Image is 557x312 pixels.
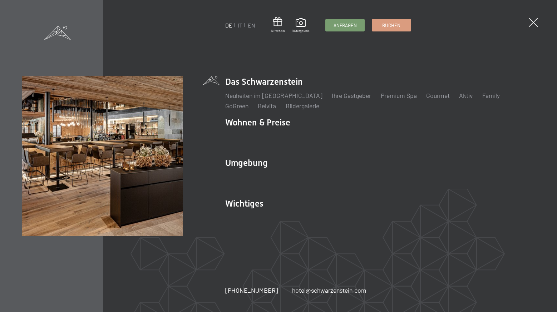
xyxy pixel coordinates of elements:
[286,102,319,110] a: Bildergalerie
[332,91,371,99] a: Ihre Gastgeber
[382,22,400,29] span: Buchen
[225,286,278,295] a: [PHONE_NUMBER]
[225,286,278,294] span: [PHONE_NUMBER]
[238,22,242,29] a: IT
[225,22,232,29] a: DE
[459,91,473,99] a: Aktiv
[426,91,450,99] a: Gourmet
[482,91,500,99] a: Family
[292,18,310,33] a: Bildergalerie
[372,19,411,31] a: Buchen
[292,286,366,295] a: hotel@schwarzenstein.com
[334,22,357,29] span: Anfragen
[258,102,276,110] a: Belvita
[225,91,322,99] a: Neuheiten im [GEOGRAPHIC_DATA]
[271,17,285,33] a: Gutschein
[248,22,255,29] a: EN
[381,91,417,99] a: Premium Spa
[225,102,248,110] a: GoGreen
[292,29,310,33] span: Bildergalerie
[326,19,364,31] a: Anfragen
[271,29,285,33] span: Gutschein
